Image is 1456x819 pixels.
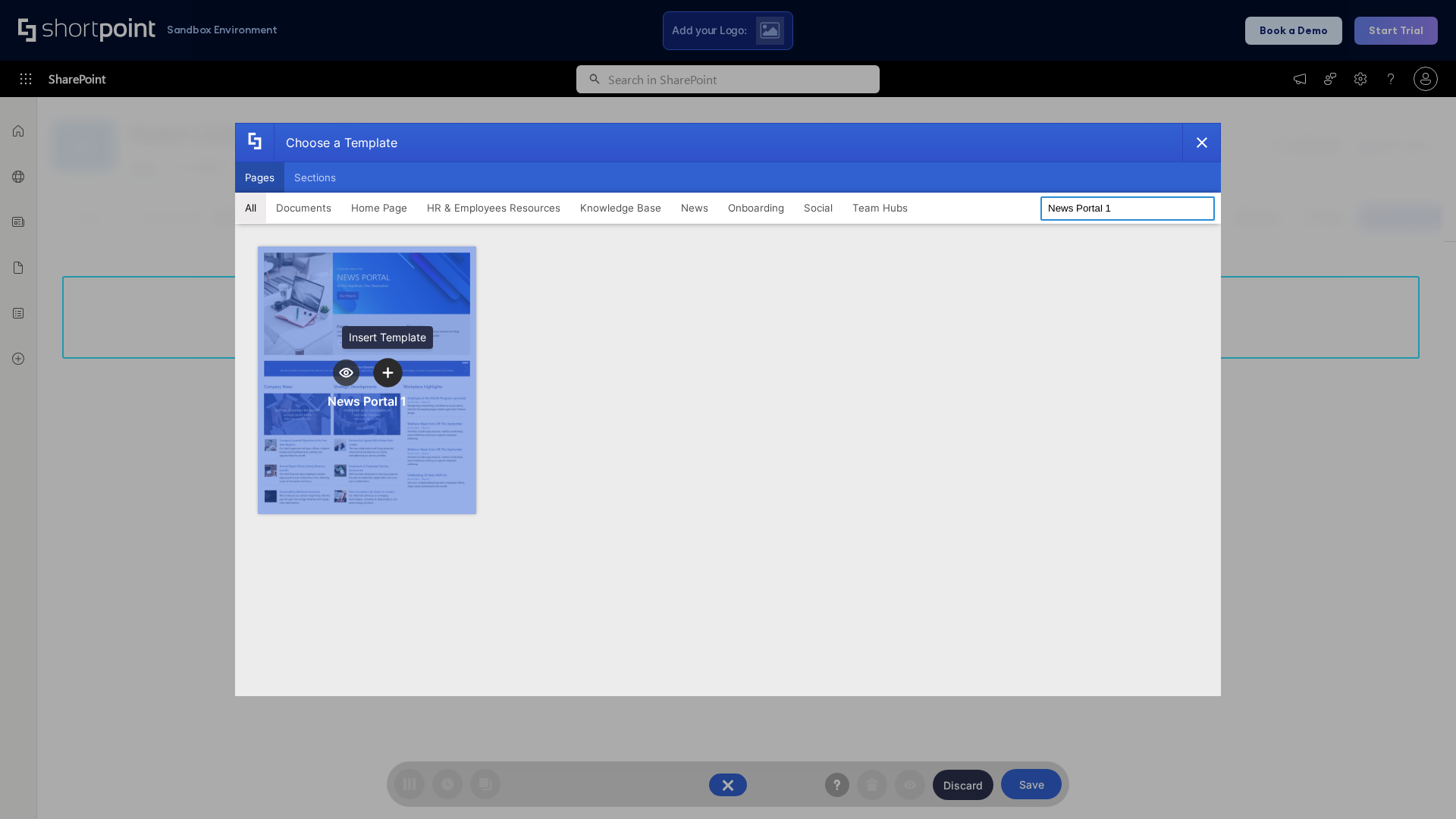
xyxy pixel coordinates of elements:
[570,193,671,223] button: Knowledge Base
[235,193,266,223] button: All
[328,394,406,409] div: News Portal 1
[235,162,284,193] button: Pages
[417,193,570,223] button: HR & Employees Resources
[235,123,1221,696] div: template selector
[794,193,843,223] button: Social
[274,124,397,162] div: Choose a Template
[266,193,341,223] button: Documents
[341,193,417,223] button: Home Page
[284,162,346,193] button: Sections
[718,193,794,223] button: Onboarding
[1040,196,1215,221] input: Search
[843,193,918,223] button: Team Hubs
[1380,746,1456,819] iframe: Chat Widget
[671,193,718,223] button: News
